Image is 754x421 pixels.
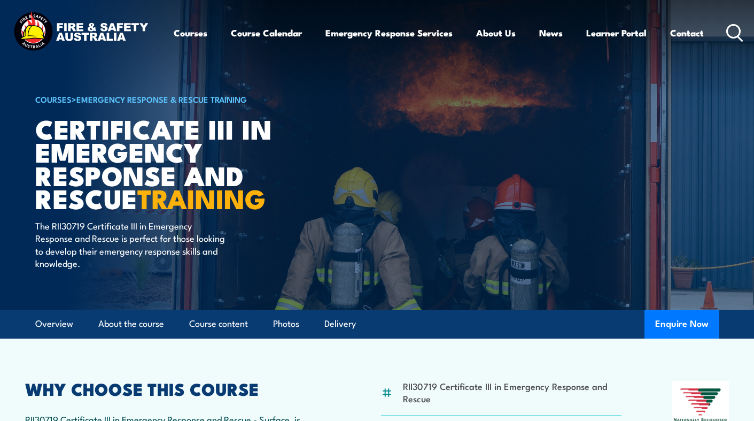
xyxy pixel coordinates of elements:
[324,310,356,338] a: Delivery
[586,19,647,47] a: Learner Portal
[476,19,516,47] a: About Us
[137,177,266,218] strong: TRAINING
[644,310,719,339] button: Enquire Now
[670,19,704,47] a: Contact
[35,93,72,105] a: COURSES
[539,19,563,47] a: News
[231,19,302,47] a: Course Calendar
[174,19,207,47] a: Courses
[273,310,299,338] a: Photos
[325,19,453,47] a: Emergency Response Services
[35,93,299,105] h6: >
[403,380,621,405] li: RII30719 Certificate III in Emergency Response and Rescue
[189,310,248,338] a: Course content
[98,310,164,338] a: About the course
[35,117,299,209] h1: Certificate III in Emergency Response and Rescue
[76,93,247,105] a: Emergency Response & Rescue Training
[35,219,230,270] p: The RII30719 Certificate III in Emergency Response and Rescue is perfect for those looking to dev...
[25,381,330,396] h2: WHY CHOOSE THIS COURSE
[35,310,73,338] a: Overview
